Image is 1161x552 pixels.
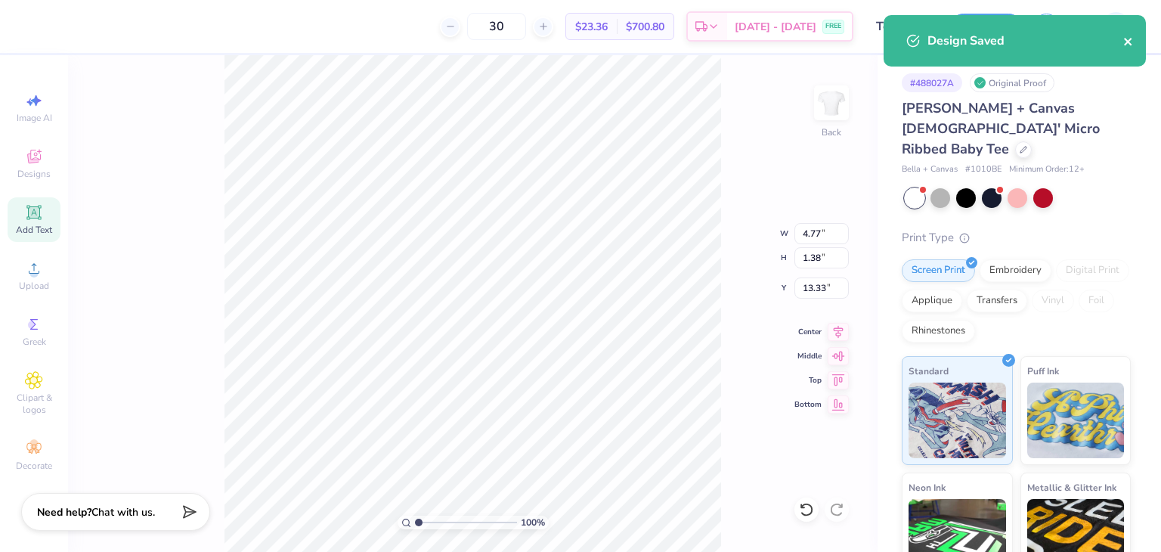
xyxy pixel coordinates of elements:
[17,112,52,124] span: Image AI
[1079,290,1114,312] div: Foil
[1027,363,1059,379] span: Puff Ink
[865,11,939,42] input: Untitled Design
[967,290,1027,312] div: Transfers
[794,327,822,337] span: Center
[794,375,822,386] span: Top
[902,163,958,176] span: Bella + Canvas
[8,392,60,416] span: Clipart & logos
[626,19,664,35] span: $700.80
[91,505,155,519] span: Chat with us.
[902,73,962,92] div: # 488027A
[1056,259,1129,282] div: Digital Print
[575,19,608,35] span: $23.36
[902,259,975,282] div: Screen Print
[16,460,52,472] span: Decorate
[909,383,1006,458] img: Standard
[822,126,841,139] div: Back
[902,229,1131,247] div: Print Type
[902,99,1100,158] span: [PERSON_NAME] + Canvas [DEMOGRAPHIC_DATA]' Micro Ribbed Baby Tee
[1009,163,1085,176] span: Minimum Order: 12 +
[794,399,822,410] span: Bottom
[16,224,52,236] span: Add Text
[902,290,962,312] div: Applique
[1123,32,1134,50] button: close
[23,336,46,348] span: Greek
[17,168,51,180] span: Designs
[37,505,91,519] strong: Need help?
[1032,290,1074,312] div: Vinyl
[970,73,1054,92] div: Original Proof
[927,32,1123,50] div: Design Saved
[980,259,1051,282] div: Embroidery
[816,88,847,118] img: Back
[1027,383,1125,458] img: Puff Ink
[825,21,841,32] span: FREE
[902,320,975,343] div: Rhinestones
[467,13,526,40] input: – –
[1027,479,1116,495] span: Metallic & Glitter Ink
[735,19,816,35] span: [DATE] - [DATE]
[909,363,949,379] span: Standard
[19,280,49,292] span: Upload
[965,163,1002,176] span: # 1010BE
[909,479,946,495] span: Neon Ink
[521,516,545,529] span: 100 %
[794,351,822,361] span: Middle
